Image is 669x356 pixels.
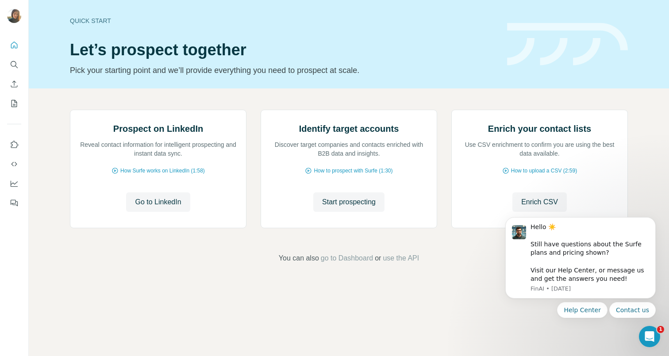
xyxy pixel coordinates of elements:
[507,23,628,66] img: banner
[126,192,190,212] button: Go to LinkedIn
[7,37,21,53] button: Quick start
[511,167,577,175] span: How to upload a CSV (2:59)
[120,167,205,175] span: How Surfe works on LinkedIn (1:58)
[314,167,392,175] span: How to prospect with Surfe (1:30)
[70,41,496,59] h1: Let’s prospect together
[79,140,237,158] p: Reveal contact information for intelligent prospecting and instant data sync.
[270,140,428,158] p: Discover target companies and contacts enriched with B2B data and insights.
[7,9,21,23] img: Avatar
[7,156,21,172] button: Use Surfe API
[135,197,181,207] span: Go to LinkedIn
[7,96,21,111] button: My lists
[279,253,319,264] span: You can also
[299,122,399,135] h2: Identify target accounts
[375,253,381,264] span: or
[7,137,21,153] button: Use Surfe on LinkedIn
[7,176,21,191] button: Dashboard
[7,195,21,211] button: Feedback
[639,326,660,347] iframe: Intercom live chat
[113,122,203,135] h2: Prospect on LinkedIn
[488,122,591,135] h2: Enrich your contact lists
[461,140,619,158] p: Use CSV enrichment to confirm you are using the best data available.
[70,16,496,25] div: Quick start
[313,192,384,212] button: Start prospecting
[383,253,419,264] button: use the API
[7,76,21,92] button: Enrich CSV
[322,197,376,207] span: Start prospecting
[70,64,496,77] p: Pick your starting point and we’ll provide everything you need to prospect at scale.
[492,188,669,332] iframe: Intercom notifications message
[321,253,373,264] button: go to Dashboard
[7,57,21,73] button: Search
[657,326,664,333] span: 1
